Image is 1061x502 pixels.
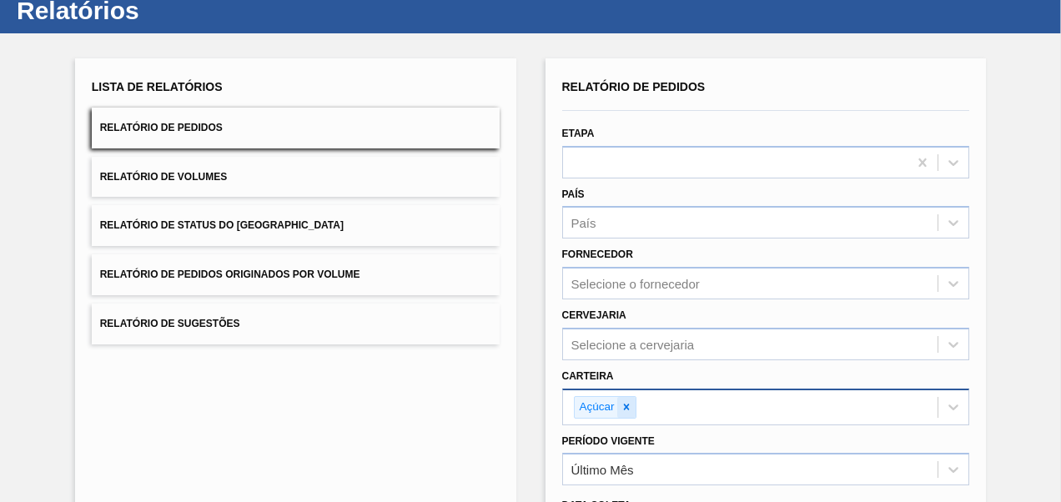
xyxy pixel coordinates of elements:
span: Relatório de Status do [GEOGRAPHIC_DATA] [100,219,344,231]
button: Relatório de Volumes [92,157,500,198]
h1: Relatórios [17,1,313,20]
div: Selecione a cervejaria [571,337,695,351]
span: Relatório de Pedidos [562,80,706,93]
span: Relatório de Pedidos [100,122,223,133]
label: País [562,188,585,200]
div: Último Mês [571,463,634,477]
span: Relatório de Sugestões [100,318,240,329]
button: Relatório de Sugestões [92,304,500,344]
button: Relatório de Pedidos [92,108,500,148]
span: Relatório de Pedidos Originados por Volume [100,269,360,280]
label: Cervejaria [562,309,626,321]
span: Lista de Relatórios [92,80,223,93]
label: Etapa [562,128,595,139]
label: Carteira [562,370,614,382]
button: Relatório de Pedidos Originados por Volume [92,254,500,295]
div: Açúcar [575,397,617,418]
button: Relatório de Status do [GEOGRAPHIC_DATA] [92,205,500,246]
span: Relatório de Volumes [100,171,227,183]
div: País [571,216,596,230]
div: Selecione o fornecedor [571,277,700,291]
label: Fornecedor [562,248,633,260]
label: Período Vigente [562,435,655,447]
